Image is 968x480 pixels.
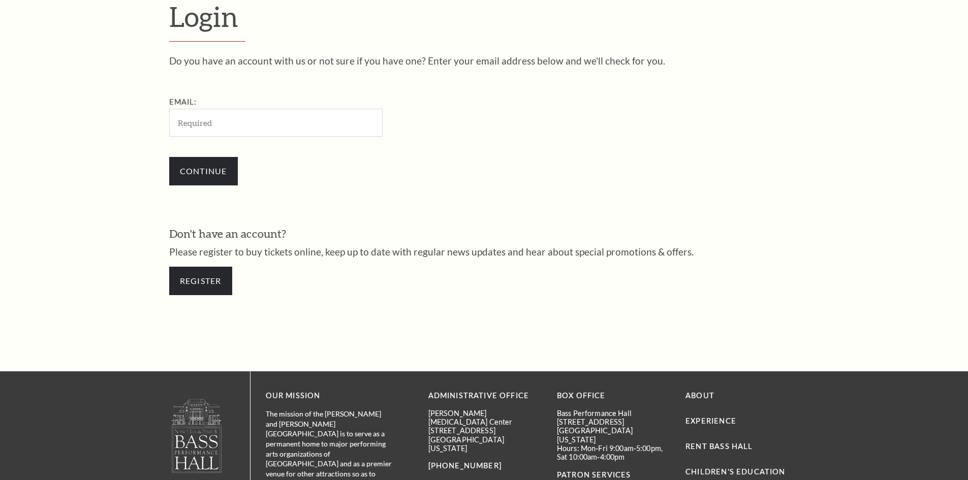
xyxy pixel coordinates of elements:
[685,391,714,400] a: About
[171,398,223,473] img: logo-footer.png
[169,157,238,185] input: Continue
[428,390,542,402] p: Administrative Office
[557,418,670,426] p: [STREET_ADDRESS]
[557,409,670,418] p: Bass Performance Hall
[557,444,670,462] p: Hours: Mon-Fri 9:00am-5:00pm, Sat 10:00am-4:00pm
[169,56,799,66] p: Do you have an account with us or not sure if you have one? Enter your email address below and we...
[428,435,542,453] p: [GEOGRAPHIC_DATA][US_STATE]
[169,267,232,295] a: Register
[169,109,383,137] input: Required
[428,426,542,435] p: [STREET_ADDRESS]
[169,98,197,106] label: Email:
[169,226,799,242] h3: Don't have an account?
[169,247,799,257] p: Please register to buy tickets online, keep up to date with regular news updates and hear about s...
[266,390,393,402] p: OUR MISSION
[428,460,542,472] p: [PHONE_NUMBER]
[685,417,736,425] a: Experience
[685,442,753,451] a: Rent Bass Hall
[557,426,670,444] p: [GEOGRAPHIC_DATA][US_STATE]
[428,409,542,427] p: [PERSON_NAME][MEDICAL_DATA] Center
[557,390,670,402] p: BOX OFFICE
